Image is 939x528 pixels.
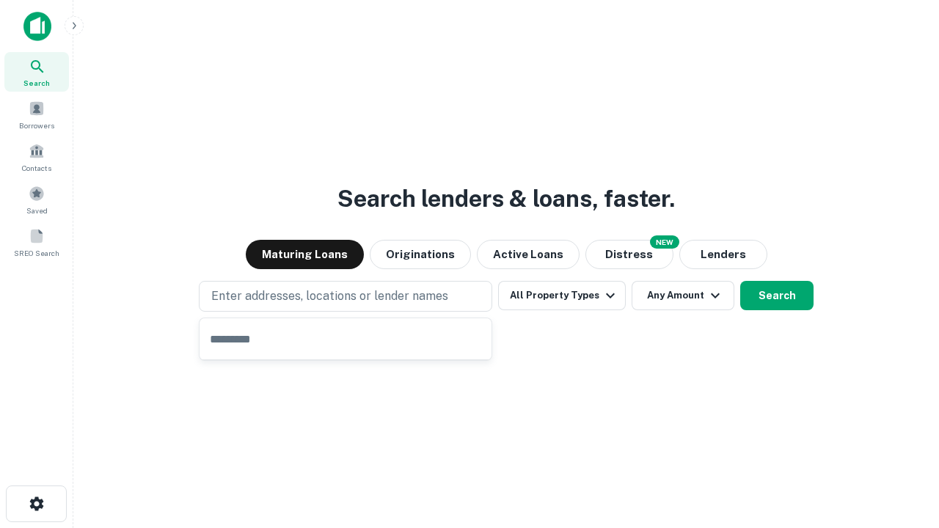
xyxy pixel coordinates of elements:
button: Search distressed loans with lien and other non-mortgage details. [585,240,673,269]
span: SREO Search [14,247,59,259]
button: Active Loans [477,240,580,269]
p: Enter addresses, locations or lender names [211,287,448,305]
a: Contacts [4,137,69,177]
iframe: Chat Widget [866,411,939,481]
span: Saved [26,205,48,216]
h3: Search lenders & loans, faster. [337,181,675,216]
span: Borrowers [19,120,54,131]
button: Enter addresses, locations or lender names [199,281,492,312]
button: Originations [370,240,471,269]
a: Search [4,52,69,92]
a: Borrowers [4,95,69,134]
button: Any Amount [632,281,734,310]
div: NEW [650,235,679,249]
button: Maturing Loans [246,240,364,269]
button: Lenders [679,240,767,269]
a: SREO Search [4,222,69,262]
img: capitalize-icon.png [23,12,51,41]
span: Contacts [22,162,51,174]
button: All Property Types [498,281,626,310]
a: Saved [4,180,69,219]
button: Search [740,281,814,310]
span: Search [23,77,50,89]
